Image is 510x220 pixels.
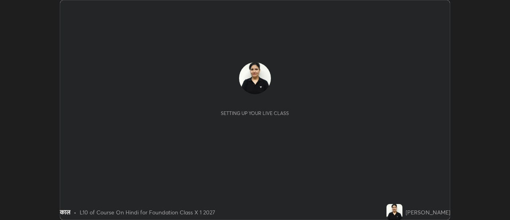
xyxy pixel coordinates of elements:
[221,110,289,116] div: Setting up your live class
[406,208,450,216] div: [PERSON_NAME]
[80,208,215,216] div: L10 of Course On Hindi for Foundation Class X 1 2027
[60,207,71,217] div: काल
[239,62,271,94] img: 86579f4253fc4877be02add53757b3dd.jpg
[386,204,402,220] img: 86579f4253fc4877be02add53757b3dd.jpg
[74,208,76,216] div: •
